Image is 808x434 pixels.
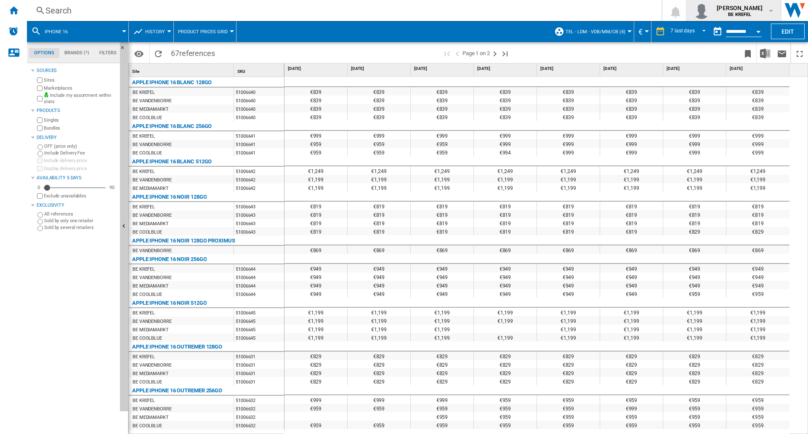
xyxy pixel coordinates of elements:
[414,66,472,72] span: [DATE]
[37,67,117,74] div: Sources
[411,104,473,112] div: €839
[726,175,789,183] div: €1,199
[133,228,162,237] div: BE COOLBLUE
[726,264,789,272] div: €949
[411,112,473,121] div: €839
[474,112,537,121] div: €839
[234,96,284,104] div: 51006640
[348,264,410,272] div: €949
[663,139,726,148] div: €999
[234,290,284,298] div: 51006644
[728,12,751,17] b: BE KREFEL
[44,150,117,156] label: Include Delivery Fee
[284,245,347,254] div: €869
[726,166,789,175] div: €1,249
[234,113,284,121] div: 51006640
[566,21,630,42] button: TEL - LDM - VDB/MM/CB (4)
[37,125,43,131] input: Bundles
[600,227,663,235] div: €819
[348,210,410,218] div: €819
[284,227,347,235] div: €819
[474,281,537,289] div: €949
[132,254,207,264] div: APPLE IPHONE 16 NOIR 256GO
[728,64,789,74] div: [DATE]
[474,245,537,254] div: €869
[726,245,789,254] div: €869
[537,218,600,227] div: €819
[663,148,726,156] div: €999
[600,210,663,218] div: €819
[178,29,228,35] span: Product prices grid
[638,27,643,36] span: €
[500,43,510,63] button: Last page
[663,210,726,218] div: €819
[44,224,117,231] label: Sold by several retailers
[44,85,117,91] label: Marketplaces
[411,175,473,183] div: €1,199
[44,193,117,199] label: Exclude unavailables
[44,165,117,172] label: Display delivery price
[760,48,770,59] img: excel-24x24.png
[411,183,473,192] div: €1,199
[411,264,473,272] div: €949
[145,29,165,35] span: History
[663,131,726,139] div: €999
[44,143,117,149] label: OFF (price only)
[462,43,490,63] span: Page 1 on 2
[284,166,347,175] div: €1,249
[537,175,600,183] div: €1,199
[348,175,410,183] div: €1,199
[348,139,410,148] div: €959
[537,210,600,218] div: €819
[663,166,726,175] div: €1,249
[288,66,346,72] span: [DATE]
[130,46,147,61] button: Options
[133,220,169,228] div: BE MEDIAMARKT
[234,148,284,157] div: 51006641
[348,104,410,112] div: €839
[600,87,663,96] div: €839
[234,281,284,290] div: 51006644
[284,148,347,156] div: €959
[348,245,410,254] div: €869
[37,202,117,209] div: Exclusivity
[133,184,169,193] div: BE MEDIAMARKT
[59,48,94,58] md-tab-item: Brands (*)
[37,144,43,150] input: OFF (price only)
[600,96,663,104] div: €839
[537,264,600,272] div: €949
[600,245,663,254] div: €869
[284,175,347,183] div: €1,199
[133,168,155,176] div: BE KREFEL
[474,148,537,156] div: €994
[600,175,663,183] div: €1,199
[693,2,710,19] img: profile.jpg
[537,272,600,281] div: €949
[411,166,473,175] div: €1,249
[133,265,155,274] div: BE KREFEL
[234,202,284,210] div: 51006643
[234,227,284,236] div: 51006643
[537,245,600,254] div: €869
[237,69,245,74] span: SKU
[37,117,43,123] input: Singles
[757,43,773,63] button: Download in Excel
[663,104,726,112] div: €839
[133,149,162,157] div: BE COOLBLUE
[411,202,473,210] div: €819
[411,218,473,227] div: €819
[44,211,117,217] label: All references
[477,66,535,72] span: [DATE]
[284,183,347,192] div: €1,199
[348,96,410,104] div: €839
[411,272,473,281] div: €949
[29,48,59,58] md-tab-item: Options
[730,66,788,72] span: [DATE]
[717,4,763,12] span: [PERSON_NAME]
[44,218,117,224] label: Sold by only one retailer
[663,245,726,254] div: €869
[132,298,207,308] div: APPLE IPHONE 16 NOIR 512GO
[537,148,600,156] div: €999
[348,272,410,281] div: €949
[771,24,805,39] button: Edit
